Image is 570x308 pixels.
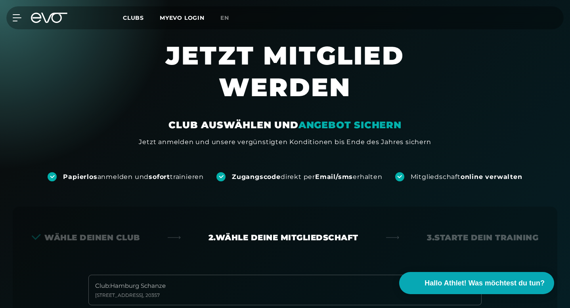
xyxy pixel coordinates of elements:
[168,119,401,131] div: CLUB AUSWÄHLEN UND
[95,281,166,291] div: Club : Hamburg Schanze
[315,173,353,181] strong: Email/sms
[149,173,170,181] strong: sofort
[232,173,281,181] strong: Zugangscode
[425,278,545,289] span: Hallo Athlet! Was möchtest du tun?
[399,272,554,294] button: Hallo Athlet! Was möchtest du tun?
[232,173,382,181] div: direkt per erhalten
[103,40,467,119] h1: JETZT MITGLIED WERDEN
[139,137,431,147] div: Jetzt anmelden und unsere vergünstigten Konditionen bis Ende des Jahres sichern
[208,232,358,243] div: 2. Wähle deine Mitgliedschaft
[32,232,140,243] div: Wähle deinen Club
[160,14,205,21] a: MYEVO LOGIN
[123,14,160,21] a: Clubs
[298,119,402,131] em: ANGEBOT SICHERN
[123,14,144,21] span: Clubs
[220,13,239,23] a: en
[427,232,538,243] div: 3. Starte dein Training
[95,292,166,298] div: [STREET_ADDRESS] , 20357
[411,173,522,181] div: Mitgliedschaft
[63,173,204,181] div: anmelden und trainieren
[461,173,522,181] strong: online verwalten
[220,14,229,21] span: en
[63,173,97,181] strong: Papierlos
